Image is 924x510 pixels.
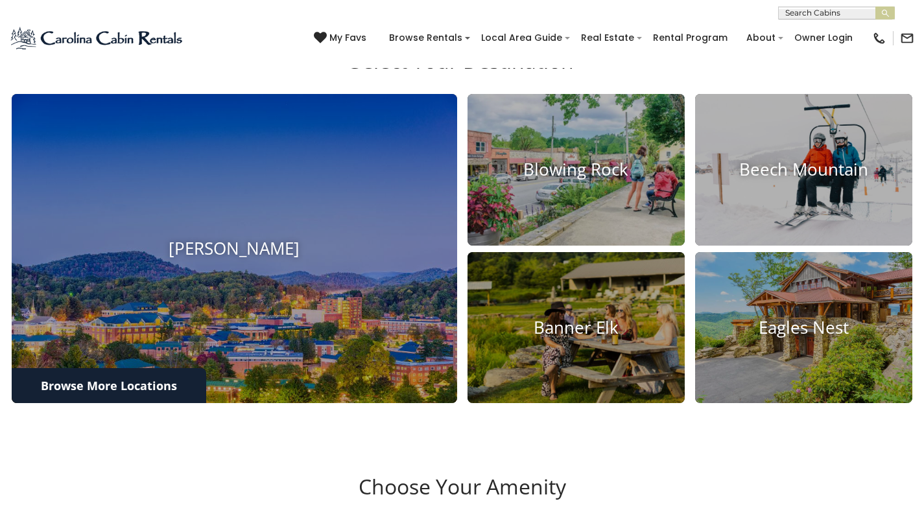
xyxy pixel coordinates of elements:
a: Browse Rentals [383,28,469,48]
h4: Blowing Rock [468,159,685,180]
a: Beech Mountain [695,94,912,246]
a: Owner Login [788,28,859,48]
img: phone-regular-black.png [872,31,886,45]
h4: Eagles Nest [695,318,912,338]
a: Rental Program [646,28,734,48]
a: Local Area Guide [475,28,569,48]
a: About [740,28,782,48]
img: Blue-2.png [10,25,185,51]
a: [PERSON_NAME] [12,94,457,404]
h3: Select Your Destination [10,49,914,94]
h4: Beech Mountain [695,159,912,180]
a: Eagles Nest [695,252,912,404]
a: Real Estate [575,28,641,48]
a: My Favs [314,31,370,45]
h4: [PERSON_NAME] [12,238,457,259]
span: My Favs [329,31,366,45]
img: mail-regular-black.png [900,31,914,45]
a: Blowing Rock [468,94,685,246]
h4: Banner Elk [468,318,685,338]
a: Banner Elk [468,252,685,404]
a: Browse More Locations [12,368,206,403]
